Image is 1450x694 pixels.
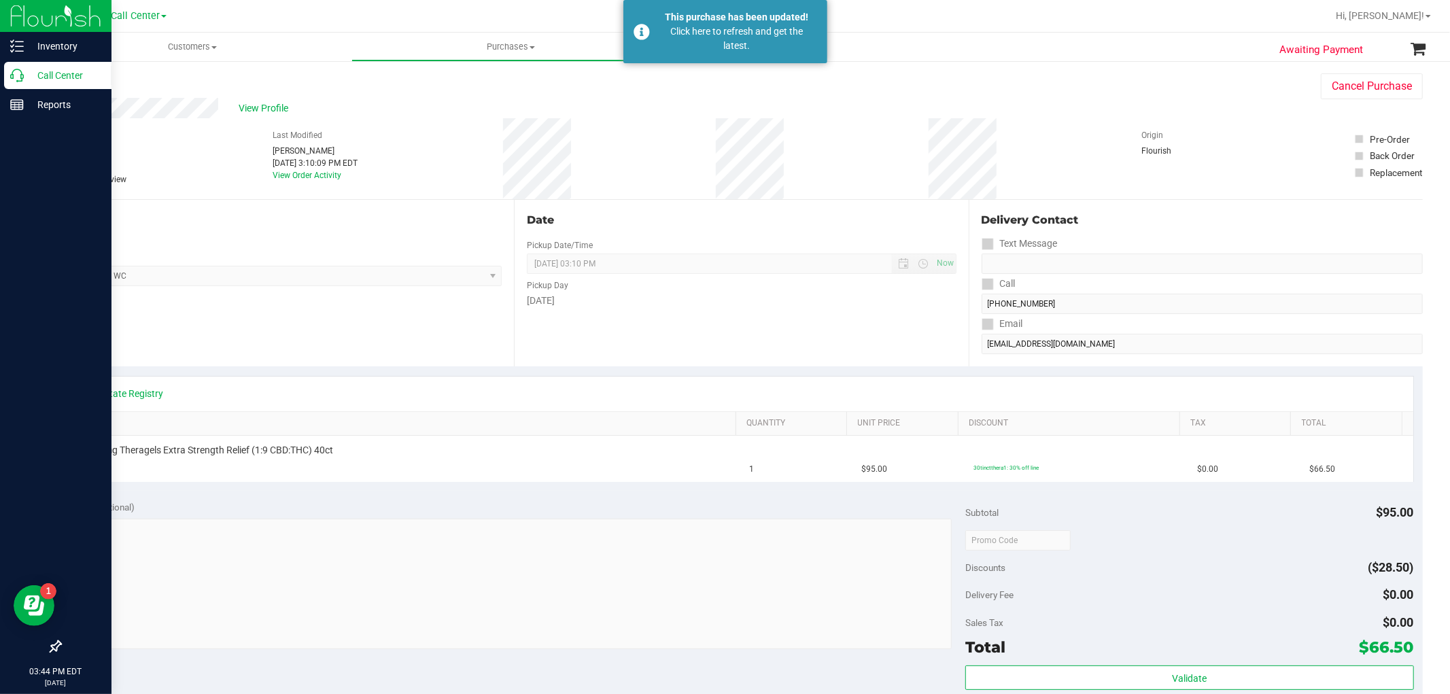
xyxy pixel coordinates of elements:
a: View State Registry [82,387,164,400]
span: $66.50 [1309,463,1335,476]
label: Origin [1142,129,1164,141]
div: [DATE] 3:10:09 PM EDT [273,157,358,169]
div: Date [527,212,956,228]
span: $0.00 [1197,463,1218,476]
span: 1 [750,463,755,476]
span: $66.50 [1360,638,1414,657]
span: Hi, [PERSON_NAME]! [1336,10,1424,21]
span: Purchases [352,41,670,53]
p: Reports [24,97,105,113]
a: Discount [969,418,1175,429]
p: Inventory [24,38,105,54]
span: $0.00 [1383,615,1414,629]
div: [DATE] [527,294,956,308]
span: Delivery Fee [965,589,1014,600]
a: Total [1302,418,1397,429]
span: View Profile [239,101,293,116]
div: Replacement [1370,166,1422,179]
div: Click here to refresh and get the latest. [657,24,817,53]
span: Total [965,638,1005,657]
label: Text Message [982,234,1058,254]
a: Quantity [746,418,842,429]
iframe: Resource center [14,585,54,626]
span: Validate [1172,673,1207,684]
p: 03:44 PM EDT [6,665,105,678]
a: Tax [1190,418,1285,429]
div: Flourish [1142,145,1210,157]
inline-svg: Inventory [10,39,24,53]
a: Purchases [351,33,670,61]
a: Unit Price [858,418,953,429]
input: Promo Code [965,530,1071,551]
inline-svg: Reports [10,98,24,111]
p: [DATE] [6,678,105,688]
span: Discounts [965,555,1005,580]
div: Delivery Contact [982,212,1423,228]
div: Location [60,212,502,228]
div: [PERSON_NAME] [273,145,358,157]
div: Pre-Order [1370,133,1410,146]
span: Subtotal [965,507,999,518]
inline-svg: Call Center [10,69,24,82]
label: Call [982,274,1016,294]
label: Pickup Date/Time [527,239,593,251]
label: Email [982,314,1023,334]
span: $0.00 [1383,587,1414,602]
span: Sales Tax [965,617,1003,628]
span: 30tinctthera1: 30% off line [973,464,1039,471]
span: SW 25mg Theragels Extra Strength Relief (1:9 CBD:THC) 40ct [78,444,334,457]
a: View Order Activity [273,171,341,180]
label: Pickup Day [527,279,568,292]
input: Format: (999) 999-9999 [982,254,1423,274]
span: $95.00 [1377,505,1414,519]
button: Validate [965,665,1413,690]
p: Call Center [24,67,105,84]
div: This purchase has been updated! [657,10,817,24]
span: Awaiting Payment [1279,42,1363,58]
a: Customers [33,33,351,61]
span: ($28.50) [1368,560,1414,574]
iframe: Resource center unread badge [40,583,56,600]
input: Format: (999) 999-9999 [982,294,1423,314]
span: Call Center [111,10,160,22]
button: Cancel Purchase [1321,73,1423,99]
label: Last Modified [273,129,322,141]
span: $95.00 [861,463,887,476]
div: Back Order [1370,149,1415,162]
a: SKU [80,418,731,429]
span: Customers [33,41,351,53]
